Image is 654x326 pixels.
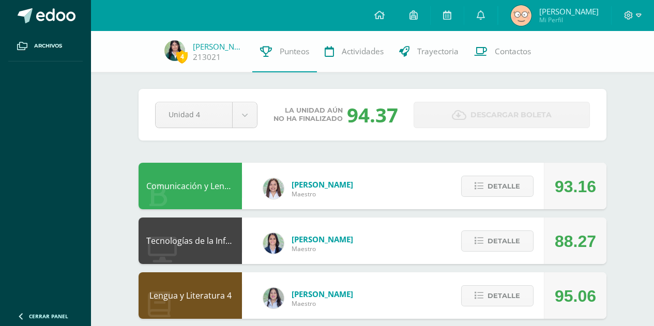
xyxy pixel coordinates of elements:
[29,313,68,320] span: Cerrar panel
[555,218,596,265] div: 88.27
[8,31,83,61] a: Archivos
[317,31,391,72] a: Actividades
[461,176,534,197] button: Detalle
[280,46,309,57] span: Punteos
[461,230,534,252] button: Detalle
[292,190,353,198] span: Maestro
[263,288,284,308] img: df6a3bad71d85cf97c4a6d1acf904499.png
[273,106,343,123] span: La unidad aún no ha finalizado
[34,42,62,50] span: Archivos
[391,31,466,72] a: Trayectoria
[470,102,552,128] span: Descargar boleta
[292,299,353,308] span: Maestro
[511,5,531,26] img: 1a4d27bc1830275b18b6b82291d6b399.png
[292,179,353,190] span: [PERSON_NAME]
[169,102,219,127] span: Unidad 4
[488,231,520,251] span: Detalle
[555,273,596,319] div: 95.06
[139,163,242,209] div: Comunicación y Lenguaje L3 Inglés 4
[263,178,284,199] img: acecb51a315cac2de2e3deefdb732c9f.png
[263,233,284,254] img: 7489ccb779e23ff9f2c3e89c21f82ed0.png
[139,218,242,264] div: Tecnologías de la Información y la Comunicación 4
[193,52,221,63] a: 213021
[176,50,188,63] span: 4
[252,31,317,72] a: Punteos
[292,244,353,253] span: Maestro
[342,46,384,57] span: Actividades
[539,15,599,24] span: Mi Perfil
[461,285,534,306] button: Detalle
[139,272,242,319] div: Lengua y Literatura 4
[417,46,459,57] span: Trayectoria
[488,177,520,196] span: Detalle
[466,31,539,72] a: Contactos
[488,286,520,305] span: Detalle
[495,46,531,57] span: Contactos
[292,234,353,244] span: [PERSON_NAME]
[156,102,257,128] a: Unidad 4
[292,289,353,299] span: [PERSON_NAME]
[539,6,599,17] span: [PERSON_NAME]
[555,163,596,210] div: 93.16
[347,101,398,128] div: 94.37
[193,41,245,52] a: [PERSON_NAME]
[164,40,185,61] img: 21108581607b6d5061efb69e6019ddd7.png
